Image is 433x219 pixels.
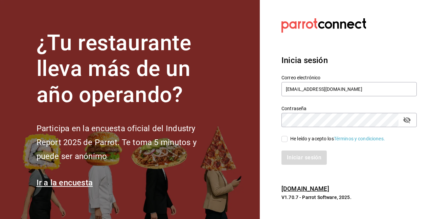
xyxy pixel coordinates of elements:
h2: Participa en la encuesta oficial del Industry Report 2025 de Parrot. Te toma 5 minutos y puede se... [37,122,219,163]
button: passwordField [401,114,413,126]
h1: ¿Tu restaurante lleva más de un año operando? [37,30,219,108]
p: V1.70.7 - Parrot Software, 2025. [281,194,417,201]
input: Ingresa tu correo electrónico [281,82,417,96]
div: He leído y acepto los [290,135,385,142]
h3: Inicia sesión [281,54,417,66]
a: [DOMAIN_NAME] [281,185,329,192]
a: Ir a la encuesta [37,178,93,187]
a: Términos y condiciones. [334,136,385,141]
label: Correo electrónico [281,75,417,80]
label: Contraseña [281,106,417,111]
